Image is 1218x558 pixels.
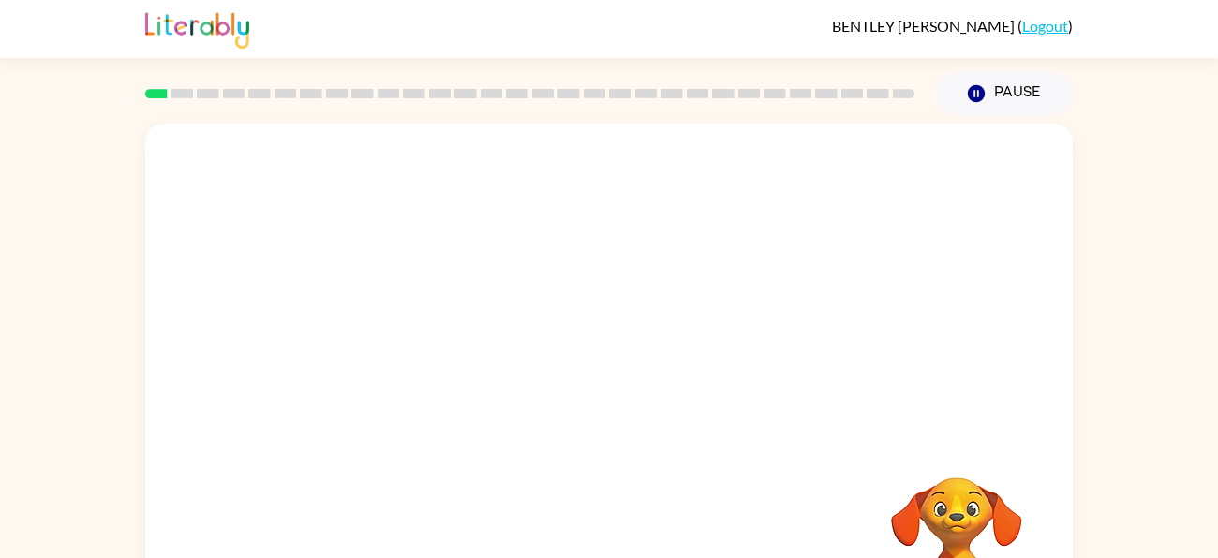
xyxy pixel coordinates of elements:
[145,7,249,49] img: Literably
[832,17,1017,35] span: BENTLEY [PERSON_NAME]
[832,17,1073,35] div: ( )
[1022,17,1068,35] a: Logout
[937,72,1073,115] button: Pause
